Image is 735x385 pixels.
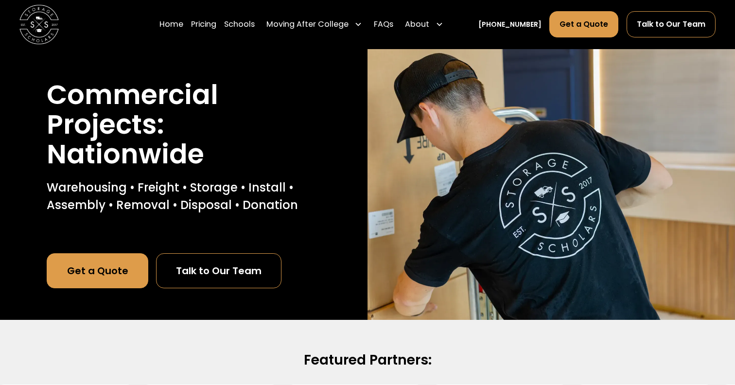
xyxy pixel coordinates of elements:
[159,11,183,38] a: Home
[266,18,349,30] div: Moving After College
[367,49,735,320] img: Nationwide commercial project movers.
[47,253,148,288] a: Get a Quote
[262,11,366,38] div: Moving After College
[627,11,716,37] a: Talk to Our Team
[54,351,681,369] h2: Featured Partners:
[224,11,255,38] a: Schools
[191,11,216,38] a: Pricing
[156,253,282,288] a: Talk to Our Team
[549,11,618,37] a: Get a Quote
[374,11,393,38] a: FAQs
[19,5,59,44] img: Storage Scholars main logo
[47,179,321,214] p: Warehousing • Freight • Storage • Install • Assembly • Removal • Disposal • Donation
[478,19,542,30] a: [PHONE_NUMBER]
[47,80,321,169] h1: Commercial Projects: Nationwide
[405,18,429,30] div: About
[401,11,447,38] div: About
